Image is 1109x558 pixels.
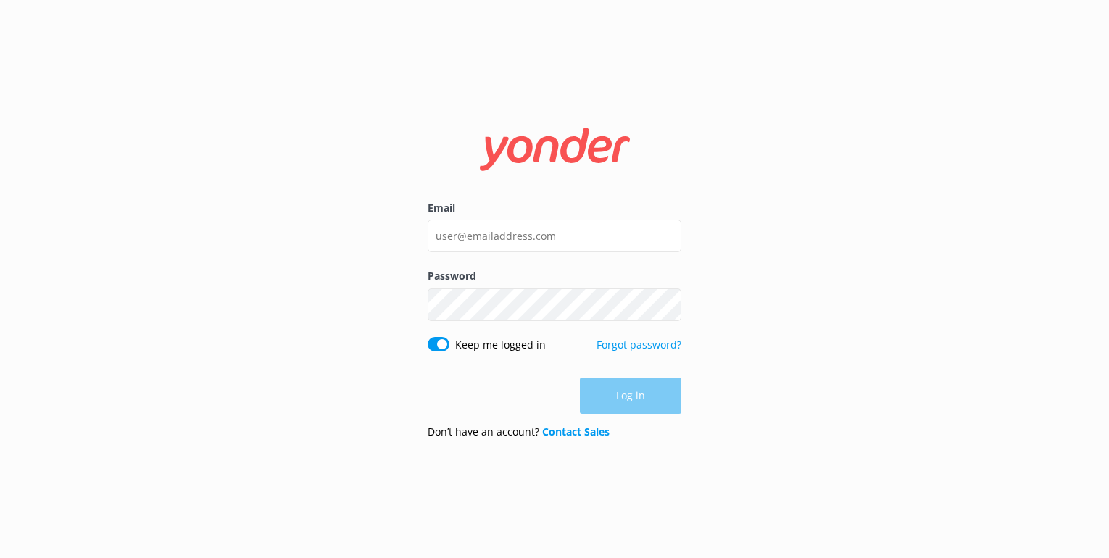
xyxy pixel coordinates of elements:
[428,200,681,216] label: Email
[652,290,681,319] button: Show password
[428,268,681,284] label: Password
[455,337,546,353] label: Keep me logged in
[428,220,681,252] input: user@emailaddress.com
[597,338,681,351] a: Forgot password?
[542,425,610,438] a: Contact Sales
[428,424,610,440] p: Don’t have an account?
